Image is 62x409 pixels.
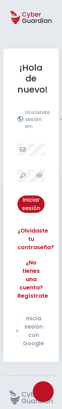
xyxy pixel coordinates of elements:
a: ¿No tienes una cuenta? Regístrate [17,259,45,300]
div: Iniciar sesión [23,196,39,212]
div: Inicia sesión con Google [16,314,46,348]
h1: ¡Hola de nuevo! [17,62,45,95]
a: ¿Olvidaste tu contraseña? [17,227,45,252]
button: Inicia sesión con Google [17,314,45,348]
button: Iniciar sesión [17,195,45,213]
p: Iniciando sesión en: [25,109,50,130]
